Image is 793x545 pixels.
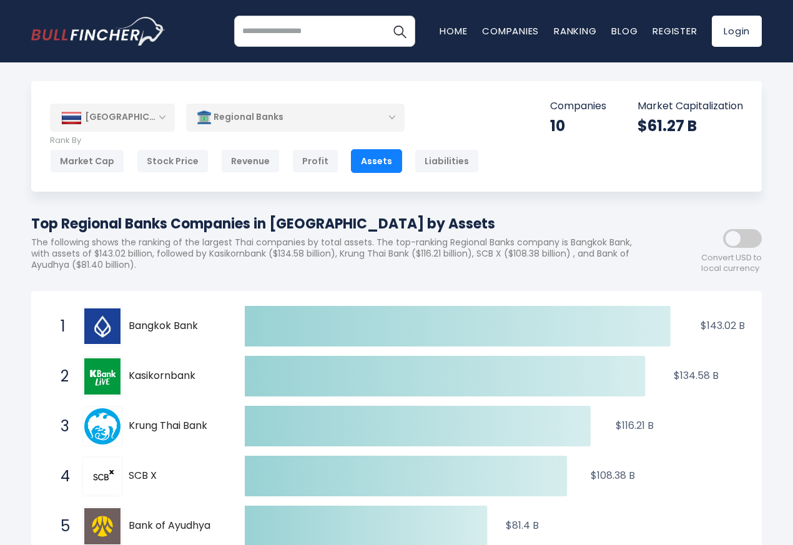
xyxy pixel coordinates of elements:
[638,116,743,135] div: $61.27 B
[415,149,479,173] div: Liabilities
[31,214,649,234] h1: Top Regional Banks Companies in [GEOGRAPHIC_DATA] by Assets
[137,149,209,173] div: Stock Price
[712,16,762,47] a: Login
[31,237,649,271] p: The following shows the ranking of the largest Thai companies by total assets. The top-ranking Re...
[674,368,719,383] text: $134.58 B
[440,24,467,37] a: Home
[129,469,223,483] span: SCB X
[129,320,223,333] span: Bangkok Bank
[351,149,402,173] div: Assets
[84,358,121,395] img: Kasikornbank
[129,519,223,533] span: Bank of Ayudhya
[653,24,697,37] a: Register
[54,466,67,487] span: 4
[84,308,121,345] img: Bangkok Bank
[31,17,165,46] a: Go to homepage
[292,149,338,173] div: Profit
[54,316,67,337] span: 1
[506,518,539,533] text: $81.4 B
[221,149,280,173] div: Revenue
[701,318,745,333] text: $143.02 B
[50,135,479,146] p: Rank By
[616,418,654,433] text: $116.21 B
[84,458,121,494] img: SCB X
[129,420,223,433] span: Krung Thai Bank
[554,24,596,37] a: Ranking
[50,149,124,173] div: Market Cap
[54,366,67,387] span: 2
[384,16,415,47] button: Search
[550,100,606,113] p: Companies
[54,416,67,437] span: 3
[591,468,635,483] text: $108.38 B
[50,104,175,131] div: [GEOGRAPHIC_DATA]
[701,253,762,274] span: Convert USD to local currency
[31,17,165,46] img: bullfincher logo
[84,508,121,544] img: Bank of Ayudhya
[550,116,606,135] div: 10
[186,103,405,132] div: Regional Banks
[482,24,539,37] a: Companies
[84,408,121,444] img: Krung Thai Bank
[611,24,638,37] a: Blog
[129,370,223,383] span: Kasikornbank
[54,516,67,537] span: 5
[638,100,743,113] p: Market Capitalization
